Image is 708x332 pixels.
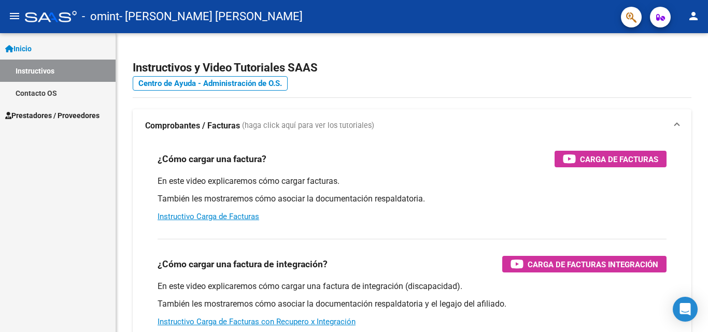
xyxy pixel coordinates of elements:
[8,10,21,22] mat-icon: menu
[555,151,667,167] button: Carga de Facturas
[158,317,356,326] a: Instructivo Carga de Facturas con Recupero x Integración
[158,281,667,292] p: En este video explicaremos cómo cargar una factura de integración (discapacidad).
[119,5,303,28] span: - [PERSON_NAME] [PERSON_NAME]
[528,258,658,271] span: Carga de Facturas Integración
[673,297,698,322] div: Open Intercom Messenger
[242,120,374,132] span: (haga click aquí para ver los tutoriales)
[82,5,119,28] span: - omint
[158,193,667,205] p: También les mostraremos cómo asociar la documentación respaldatoria.
[133,76,288,91] a: Centro de Ayuda - Administración de O.S.
[580,153,658,166] span: Carga de Facturas
[158,212,259,221] a: Instructivo Carga de Facturas
[145,120,240,132] strong: Comprobantes / Facturas
[133,58,691,78] h2: Instructivos y Video Tutoriales SAAS
[158,152,266,166] h3: ¿Cómo cargar una factura?
[5,110,100,121] span: Prestadores / Proveedores
[687,10,700,22] mat-icon: person
[158,257,328,271] h3: ¿Cómo cargar una factura de integración?
[133,109,691,142] mat-expansion-panel-header: Comprobantes / Facturas (haga click aquí para ver los tutoriales)
[158,298,667,310] p: También les mostraremos cómo asociar la documentación respaldatoria y el legajo del afiliado.
[158,176,667,187] p: En este video explicaremos cómo cargar facturas.
[502,256,667,272] button: Carga de Facturas Integración
[5,43,32,54] span: Inicio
